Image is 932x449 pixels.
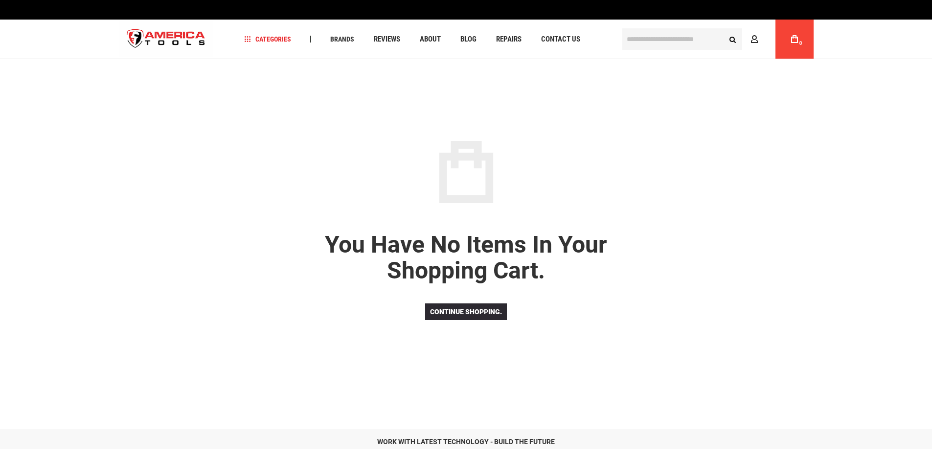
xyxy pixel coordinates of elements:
span: Brands [330,36,354,43]
span: 0 [799,41,802,46]
span: Reviews [374,36,400,43]
span: About [420,36,441,43]
a: Brands [326,33,359,46]
a: Continue shopping. [425,303,507,320]
button: Search [724,30,742,48]
a: 0 [785,20,804,59]
img: America Tools [119,21,214,58]
a: Reviews [369,33,405,46]
span: Repairs [496,36,522,43]
span: Categories [244,36,291,43]
a: Blog [456,33,481,46]
a: Repairs [492,33,526,46]
span: Contact Us [541,36,580,43]
a: About [415,33,445,46]
a: Categories [240,33,296,46]
p: You have no items in your shopping cart. [290,232,642,284]
span: Blog [460,36,477,43]
a: Contact Us [537,33,585,46]
a: store logo [119,21,214,58]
